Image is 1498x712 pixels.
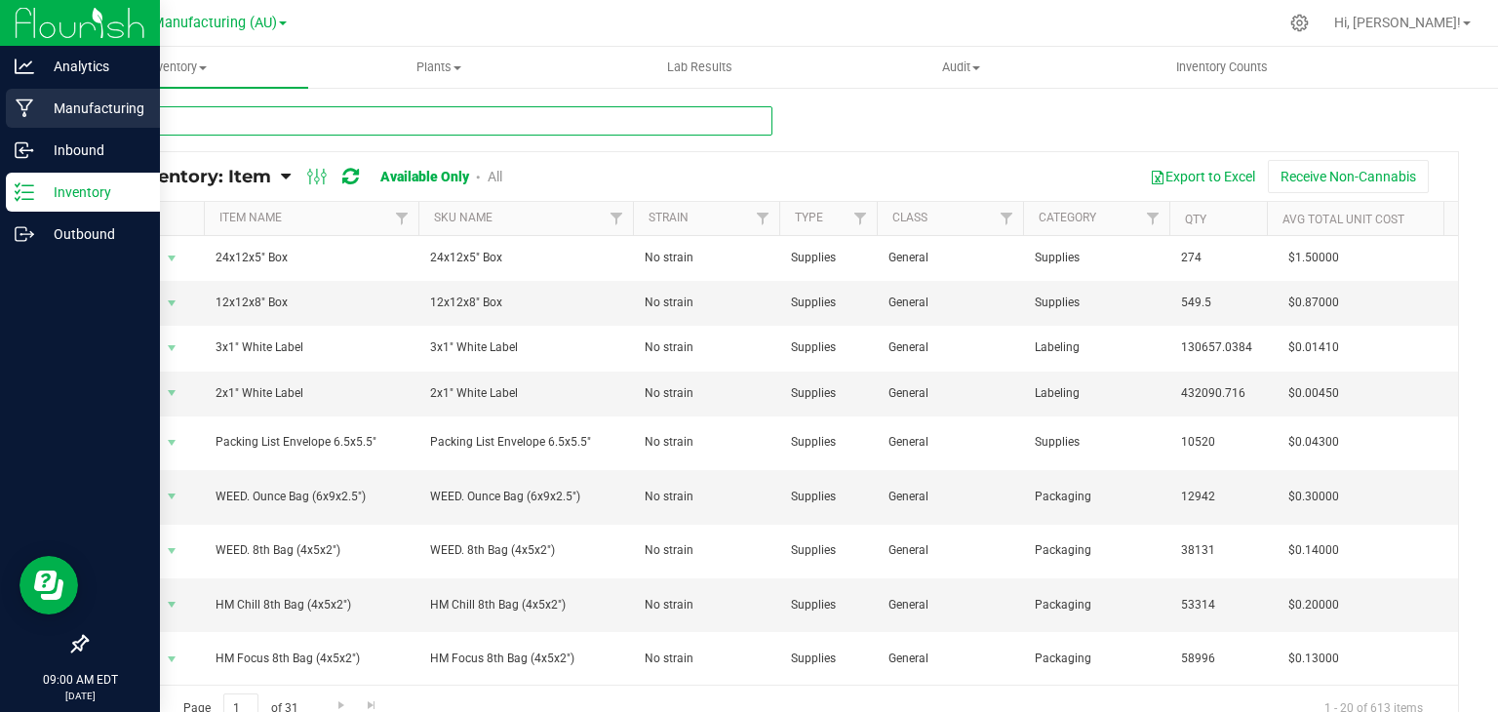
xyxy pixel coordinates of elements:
span: No strain [645,541,768,560]
span: 10520 [1181,433,1255,452]
span: Supplies [791,249,865,267]
a: All Inventory: Item [101,166,281,187]
span: WEED. Ounce Bag (6x9x2.5") [430,488,621,506]
a: Strain [649,211,689,224]
span: Labeling [1035,384,1158,403]
a: Filter [747,202,779,235]
p: Inventory [34,180,151,204]
inline-svg: Inventory [15,182,34,202]
span: Supplies [791,488,865,506]
span: All Inventory: Item [101,166,271,187]
span: No strain [645,294,768,312]
a: Inventory Counts [1091,47,1353,88]
span: select [160,537,184,565]
a: Filter [601,202,633,235]
span: Supplies [1035,249,1158,267]
span: General [888,596,1011,614]
span: HM Focus 8th Bag (4x5x2") [216,650,407,668]
span: Audit [831,59,1090,76]
span: No strain [645,384,768,403]
span: 12x12x8" Box [430,294,621,312]
span: Stash Manufacturing (AU) [112,15,277,31]
span: WEED. Ounce Bag (6x9x2.5") [216,488,407,506]
span: $0.14000 [1279,536,1349,565]
a: All [488,169,502,184]
span: Supplies [1035,294,1158,312]
p: Inbound [34,138,151,162]
span: 274 [1181,249,1255,267]
button: Export to Excel [1137,160,1268,193]
div: Manage settings [1287,14,1312,32]
span: 2x1" White Label [216,384,407,403]
span: 58996 [1181,650,1255,668]
span: 12942 [1181,488,1255,506]
span: 549.5 [1181,294,1255,312]
span: Inventory [47,59,308,76]
span: General [888,294,1011,312]
span: $0.13000 [1279,645,1349,673]
span: Supplies [791,294,865,312]
span: 24x12x5" Box [216,249,407,267]
span: 432090.716 [1181,384,1255,403]
a: Lab Results [570,47,831,88]
a: Filter [386,202,418,235]
span: Packing List Envelope 6.5x5.5" [216,433,407,452]
span: select [160,646,184,673]
p: [DATE] [9,689,151,703]
span: Packaging [1035,488,1158,506]
a: Category [1039,211,1096,224]
a: Filter [1137,202,1169,235]
span: $0.04300 [1279,428,1349,456]
inline-svg: Manufacturing [15,99,34,118]
span: $0.87000 [1279,289,1349,317]
span: Supplies [791,541,865,560]
span: Supplies [791,338,865,357]
span: No strain [645,650,768,668]
a: Audit [830,47,1091,88]
span: select [160,245,184,272]
a: Class [892,211,927,224]
span: General [888,338,1011,357]
span: WEED. 8th Bag (4x5x2") [216,541,407,560]
span: $0.00450 [1279,379,1349,408]
span: 53314 [1181,596,1255,614]
span: General [888,541,1011,560]
span: select [160,591,184,618]
span: No strain [645,488,768,506]
span: HM Chill 8th Bag (4x5x2") [216,596,407,614]
span: 3x1" White Label [430,338,621,357]
span: 130657.0384 [1181,338,1255,357]
span: 3x1" White Label [216,338,407,357]
span: General [888,488,1011,506]
a: Item Name [219,211,282,224]
span: select [160,379,184,407]
a: Type [795,211,823,224]
span: Hi, [PERSON_NAME]! [1334,15,1461,30]
inline-svg: Analytics [15,57,34,76]
p: 09:00 AM EDT [9,671,151,689]
span: Packaging [1035,650,1158,668]
span: No strain [645,249,768,267]
span: Lab Results [641,59,759,76]
span: WEED. 8th Bag (4x5x2") [430,541,621,560]
span: 2x1" White Label [430,384,621,403]
inline-svg: Inbound [15,140,34,160]
span: General [888,650,1011,668]
p: Manufacturing [34,97,151,120]
span: Packaging [1035,596,1158,614]
a: Available Only [380,169,469,184]
span: select [160,429,184,456]
span: 24x12x5" Box [430,249,621,267]
span: General [888,249,1011,267]
span: Supplies [791,384,865,403]
input: Search Item Name, Retail Display Name, SKU, Part Number... [86,106,772,136]
span: Supplies [791,433,865,452]
span: $1.50000 [1279,244,1349,272]
a: Qty [1185,213,1206,226]
span: select [160,290,184,317]
a: Filter [845,202,877,235]
span: $0.01410 [1279,334,1349,362]
span: HM Focus 8th Bag (4x5x2") [430,650,621,668]
span: Inventory Counts [1150,59,1294,76]
iframe: Resource center [20,556,78,614]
